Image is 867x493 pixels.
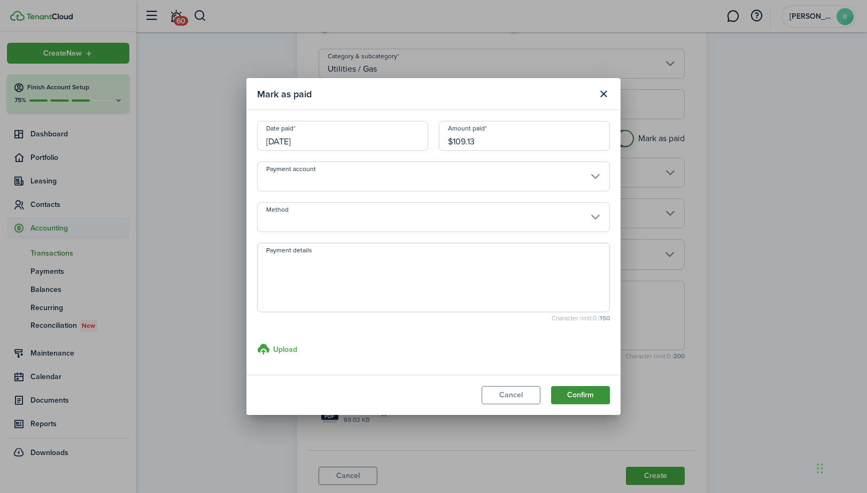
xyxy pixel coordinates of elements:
[482,386,540,404] button: Cancel
[551,386,610,404] button: Confirm
[817,452,823,484] div: Drag
[257,83,592,104] modal-title: Mark as paid
[814,442,867,493] iframe: Chat Widget
[257,315,610,321] small: Character limit: 0 /
[273,344,297,355] h3: Upload
[257,121,428,151] input: mm/dd/yyyy
[594,85,613,103] button: Close modal
[600,313,610,323] b: 150
[439,121,610,151] input: 0.00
